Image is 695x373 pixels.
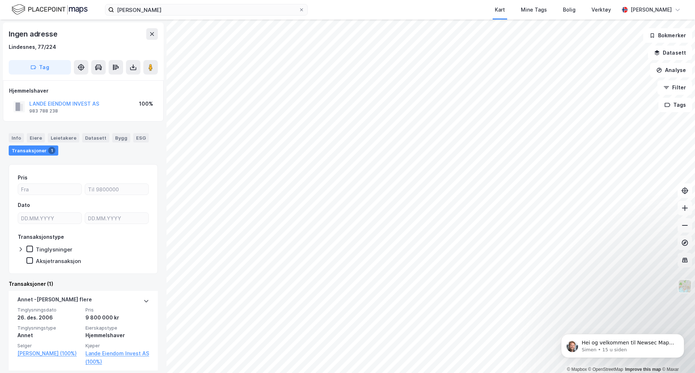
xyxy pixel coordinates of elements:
[18,233,64,241] div: Transaksjonstype
[85,313,149,322] div: 9 800 000 kr
[17,295,92,307] div: Annet - [PERSON_NAME] flere
[17,307,81,313] span: Tinglysningsdato
[658,98,692,112] button: Tags
[112,133,130,143] div: Bygg
[648,46,692,60] button: Datasett
[9,60,71,75] button: Tag
[643,28,692,43] button: Bokmerker
[9,133,24,143] div: Info
[17,349,81,358] a: [PERSON_NAME] (100%)
[625,367,661,372] a: Improve this map
[567,367,587,372] a: Mapbox
[9,86,157,95] div: Hjemmelshaver
[139,99,153,108] div: 100%
[18,213,81,224] input: DD.MM.YYYY
[48,133,79,143] div: Leietakere
[657,80,692,95] button: Filter
[85,349,149,366] a: Lande Eiendom Invest AS (100%)
[18,201,30,209] div: Dato
[114,4,299,15] input: Søk på adresse, matrikkel, gårdeiere, leietakere eller personer
[9,43,56,51] div: Lindesnes, 77/224
[17,343,81,349] span: Selger
[650,63,692,77] button: Analyse
[17,313,81,322] div: 26. des. 2006
[9,145,58,156] div: Transaksjoner
[678,279,692,293] img: Z
[563,5,576,14] div: Bolig
[29,108,58,114] div: 983 788 238
[18,173,28,182] div: Pris
[27,133,45,143] div: Eiere
[85,331,149,340] div: Hjemmelshaver
[85,325,149,331] span: Eierskapstype
[85,213,148,224] input: DD.MM.YYYY
[9,28,59,40] div: Ingen adresse
[36,258,81,264] div: Aksjetransaksjon
[495,5,505,14] div: Kart
[48,147,55,154] div: 1
[591,5,611,14] div: Verktøy
[17,331,81,340] div: Annet
[9,280,158,288] div: Transaksjoner (1)
[550,319,695,369] iframe: Intercom notifications melding
[82,133,109,143] div: Datasett
[133,133,149,143] div: ESG
[36,246,72,253] div: Tinglysninger
[85,343,149,349] span: Kjøper
[521,5,547,14] div: Mine Tags
[631,5,672,14] div: [PERSON_NAME]
[85,184,148,195] input: Til 9800000
[85,307,149,313] span: Pris
[588,367,623,372] a: OpenStreetMap
[12,3,88,16] img: logo.f888ab2527a4732fd821a326f86c7f29.svg
[17,325,81,331] span: Tinglysningstype
[18,184,81,195] input: Fra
